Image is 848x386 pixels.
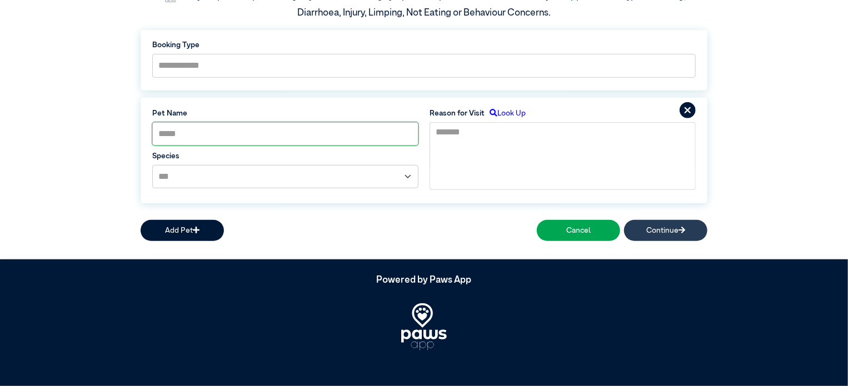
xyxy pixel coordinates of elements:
[624,220,707,240] button: Continue
[141,275,707,286] h5: Powered by Paws App
[152,108,418,119] label: Pet Name
[401,303,447,350] img: PawsApp
[485,108,526,119] label: Look Up
[430,108,485,119] label: Reason for Visit
[141,220,224,240] button: Add Pet
[537,220,620,240] button: Cancel
[152,39,696,51] label: Booking Type
[152,151,418,162] label: Species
